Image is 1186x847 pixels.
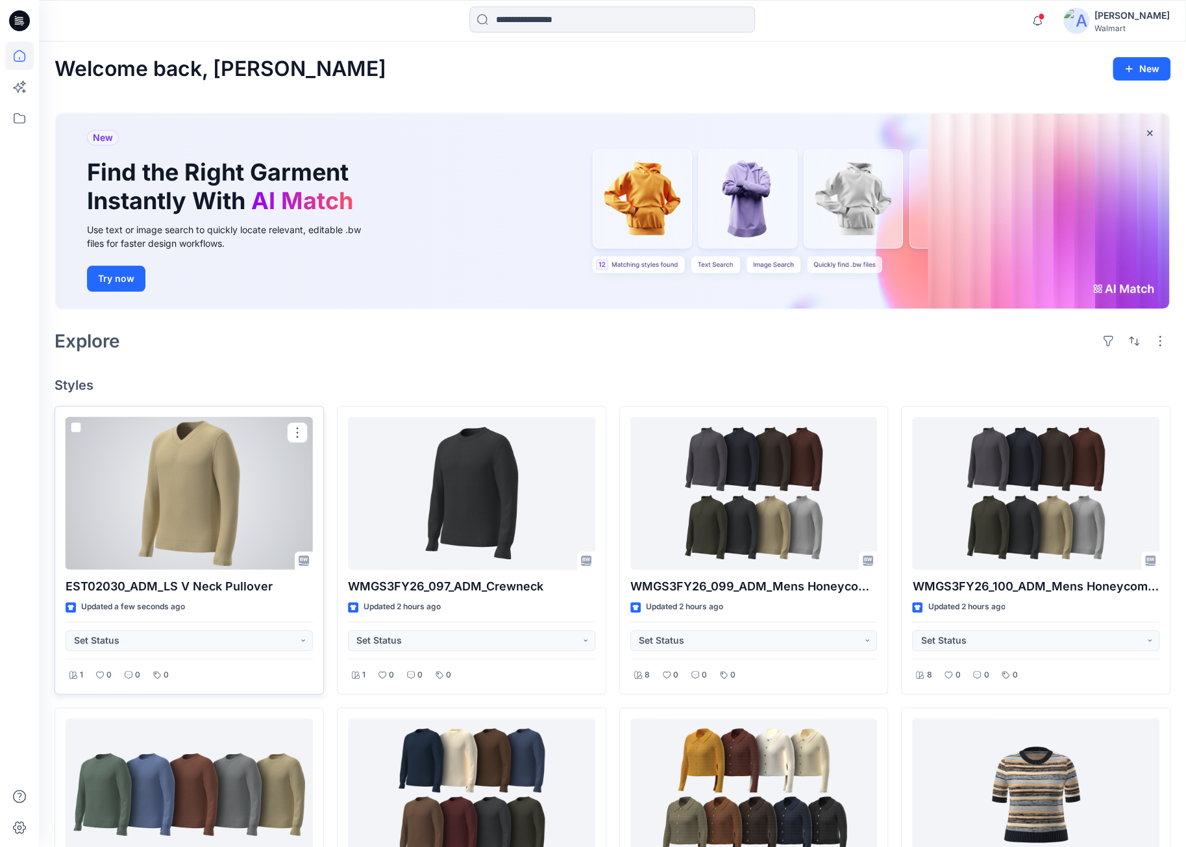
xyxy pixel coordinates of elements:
[730,668,735,682] p: 0
[389,668,394,682] p: 0
[93,130,113,145] span: New
[1063,8,1089,34] img: avatar
[348,417,595,570] a: WMGS3FY26_097_ADM_Crewneck
[251,186,353,215] span: AI Match
[87,266,145,292] button: Try now
[135,668,140,682] p: 0
[983,668,989,682] p: 0
[87,223,379,250] div: Use text or image search to quickly locate relevant, editable .bw files for faster design workflows.
[1094,8,1170,23] div: [PERSON_NAME]
[55,377,1170,393] h4: Styles
[55,57,386,81] h2: Welcome back, [PERSON_NAME]
[81,600,185,614] p: Updated a few seconds ago
[955,668,960,682] p: 0
[702,668,707,682] p: 0
[446,668,451,682] p: 0
[55,331,120,351] h2: Explore
[417,668,423,682] p: 0
[1113,57,1170,81] button: New
[364,600,441,614] p: Updated 2 hours ago
[106,668,112,682] p: 0
[645,668,650,682] p: 8
[87,158,360,214] h1: Find the Right Garment Instantly With
[66,577,313,596] p: EST02030_ADM_LS V Neck Pullover
[630,577,878,596] p: WMGS3FY26_099_ADM_Mens Honeycomb Quarter Zip
[912,577,1159,596] p: WMGS3FY26_100_ADM_Mens Honeycomb Quarter Zip
[66,417,313,570] a: EST02030_ADM_LS V Neck Pullover
[362,668,365,682] p: 1
[912,417,1159,570] a: WMGS3FY26_100_ADM_Mens Honeycomb Quarter Zip
[926,668,932,682] p: 8
[80,668,83,682] p: 1
[928,600,1005,614] p: Updated 2 hours ago
[348,577,595,596] p: WMGS3FY26_097_ADM_Crewneck
[164,668,169,682] p: 0
[630,417,878,570] a: WMGS3FY26_099_ADM_Mens Honeycomb Quarter Zip
[1094,23,1170,33] div: Walmart
[1012,668,1017,682] p: 0
[646,600,723,614] p: Updated 2 hours ago
[673,668,678,682] p: 0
